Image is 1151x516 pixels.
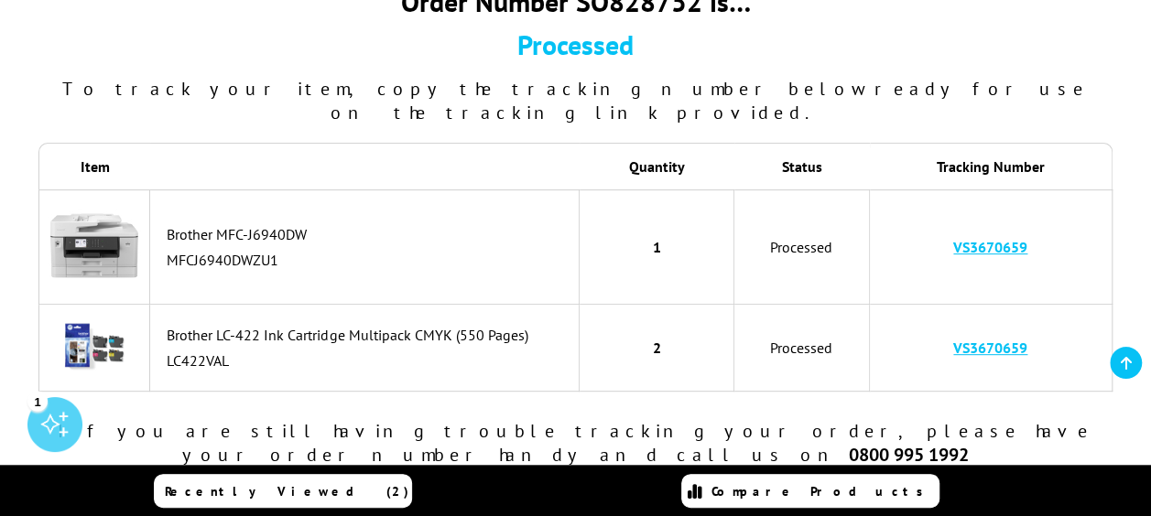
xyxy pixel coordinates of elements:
img: Brother MFC-J6940DW [49,199,140,291]
td: 2 [580,305,733,392]
a: VS3670659 [953,238,1027,256]
td: 1 [580,189,733,305]
a: Compare Products [681,474,939,508]
div: Processed [38,27,1112,62]
a: VS3670659 [953,339,1027,357]
b: 0800 995 1992 [849,443,969,467]
div: Brother LC-422 Ink Cartridge Multipack CMYK (550 Pages) [167,326,570,344]
div: Brother MFC-J6940DW [167,225,570,243]
td: Processed [734,189,870,305]
th: Status [734,143,870,189]
th: Item [38,143,150,189]
th: Quantity [580,143,733,189]
span: Recently Viewed (2) [165,483,409,500]
div: MFCJ6940DWZU1 [167,251,570,269]
div: If you are still having trouble tracking your order, please have your order number handy and call... [38,419,1112,467]
th: Tracking Number [870,143,1113,189]
td: Processed [734,305,870,392]
img: Brother LC-422 Ink Cartridge Multipack CMYK (550 Pages) [62,314,126,378]
span: Compare Products [711,483,933,500]
div: 1 [27,391,48,411]
a: Recently Viewed (2) [154,474,412,508]
span: To track your item, copy the tracking number below ready for use on the tracking link provided. [62,77,1089,124]
div: LC422VAL [167,351,570,370]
